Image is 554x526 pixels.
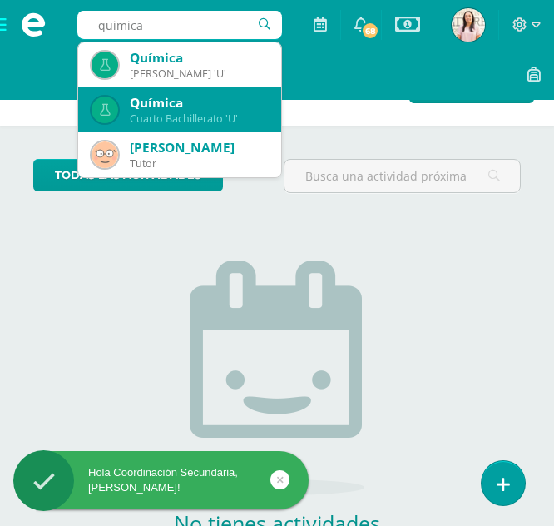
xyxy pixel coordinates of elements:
[13,465,309,495] div: Hola Coordinación Secundaria, [PERSON_NAME]!
[361,22,379,40] span: 68
[130,112,268,126] div: Cuarto Bachillerato 'U'
[284,160,520,192] input: Busca una actividad próxima aquí...
[130,94,268,112] div: Química
[33,159,223,191] a: todas las Actividades
[130,156,268,171] div: Tutor
[92,141,118,168] img: 83261a8e798bb73c2c748135905addf4.png
[130,139,268,156] div: [PERSON_NAME]
[130,67,268,81] div: [PERSON_NAME] 'U'
[77,11,282,39] input: Busca un usuario...
[452,8,485,42] img: d2942744f9c745a4cff7aa76c081e4cf.png
[130,49,268,67] div: Química
[190,261,364,495] img: no_activities.png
